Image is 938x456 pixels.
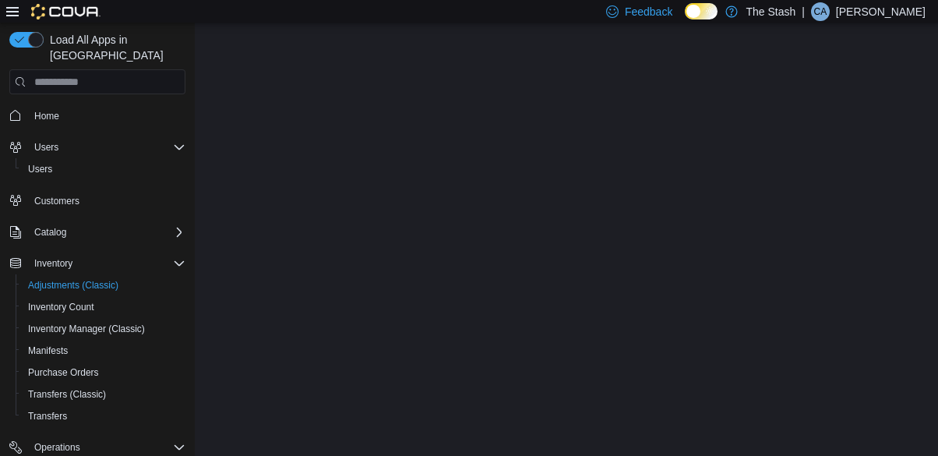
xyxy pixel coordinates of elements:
[28,105,185,125] span: Home
[22,298,185,316] span: Inventory Count
[22,407,73,426] a: Transfers
[836,2,926,21] p: [PERSON_NAME]
[16,318,192,340] button: Inventory Manager (Classic)
[3,136,192,158] button: Users
[22,320,151,338] a: Inventory Manager (Classic)
[28,345,68,357] span: Manifests
[22,341,74,360] a: Manifests
[44,32,185,63] span: Load All Apps in [GEOGRAPHIC_DATA]
[3,221,192,243] button: Catalog
[3,104,192,126] button: Home
[28,191,185,210] span: Customers
[22,320,185,338] span: Inventory Manager (Classic)
[22,407,185,426] span: Transfers
[28,410,67,422] span: Transfers
[28,301,94,313] span: Inventory Count
[22,276,125,295] a: Adjustments (Classic)
[28,223,72,242] button: Catalog
[34,441,80,454] span: Operations
[22,363,185,382] span: Purchase Orders
[34,110,59,122] span: Home
[22,276,185,295] span: Adjustments (Classic)
[22,341,185,360] span: Manifests
[814,2,827,21] span: CA
[16,384,192,405] button: Transfers (Classic)
[22,160,58,179] a: Users
[34,195,79,207] span: Customers
[34,226,66,239] span: Catalog
[811,2,830,21] div: CeCe Acosta
[22,385,112,404] a: Transfers (Classic)
[3,253,192,274] button: Inventory
[34,141,58,154] span: Users
[28,223,185,242] span: Catalog
[28,138,65,157] button: Users
[28,323,145,335] span: Inventory Manager (Classic)
[28,388,106,401] span: Transfers (Classic)
[16,158,192,180] button: Users
[22,298,100,316] a: Inventory Count
[28,366,99,379] span: Purchase Orders
[22,385,185,404] span: Transfers (Classic)
[28,107,65,125] a: Home
[28,254,185,273] span: Inventory
[16,274,192,296] button: Adjustments (Classic)
[625,4,672,19] span: Feedback
[22,160,185,179] span: Users
[3,189,192,212] button: Customers
[16,340,192,362] button: Manifests
[34,257,72,270] span: Inventory
[802,2,805,21] p: |
[28,279,118,292] span: Adjustments (Classic)
[28,254,79,273] button: Inventory
[22,363,105,382] a: Purchase Orders
[28,192,86,210] a: Customers
[16,296,192,318] button: Inventory Count
[16,405,192,427] button: Transfers
[746,2,795,21] p: The Stash
[685,3,718,19] input: Dark Mode
[28,163,52,175] span: Users
[16,362,192,384] button: Purchase Orders
[31,4,100,19] img: Cova
[28,138,185,157] span: Users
